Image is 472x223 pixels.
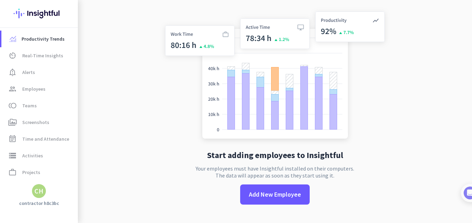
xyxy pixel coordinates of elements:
[1,181,78,197] a: data_usageReportsexpand_more
[34,188,43,195] div: CH
[249,190,301,199] span: Add New Employee
[22,168,40,176] span: Projects
[22,68,35,76] span: Alerts
[1,164,78,181] a: work_outlineProjects
[22,101,37,110] span: Teams
[160,7,390,146] img: no-search-results
[196,165,354,179] p: Your employees must have Insightful installed on their computers. The data will appear as soon as...
[8,101,17,110] i: toll
[8,51,17,60] i: av_timer
[1,97,78,114] a: tollTeams
[10,36,16,42] img: menu-item
[8,168,17,176] i: work_outline
[1,81,78,97] a: groupEmployees
[1,147,78,164] a: storageActivities
[22,118,49,126] span: Screenshots
[1,31,78,47] a: menu-itemProductivity Trends
[8,68,17,76] i: notification_important
[1,114,78,131] a: perm_mediaScreenshots
[22,35,65,43] span: Productivity Trends
[207,151,343,159] h2: Start adding employees to Insightful
[22,151,43,160] span: Activities
[22,85,46,93] span: Employees
[8,118,17,126] i: perm_media
[8,151,17,160] i: storage
[22,51,63,60] span: Real-Time Insights
[1,47,78,64] a: av_timerReal-Time Insights
[22,135,69,143] span: Time and Attendance
[8,85,17,93] i: group
[8,135,17,143] i: event_note
[1,131,78,147] a: event_noteTime and Attendance
[60,183,72,195] button: expand_more
[1,64,78,81] a: notification_importantAlerts
[240,184,310,205] button: Add New Employee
